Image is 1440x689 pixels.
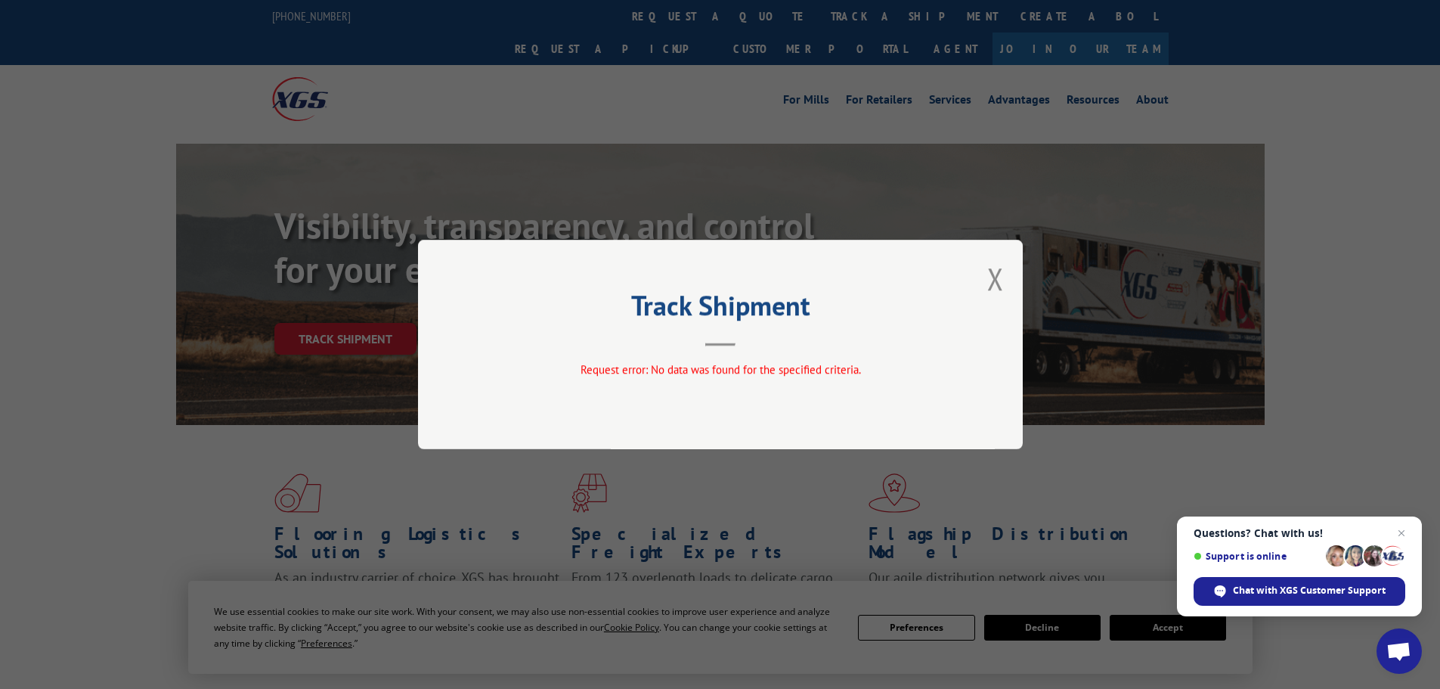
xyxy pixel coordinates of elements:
span: Chat with XGS Customer Support [1233,584,1386,597]
div: Open chat [1377,628,1422,674]
button: Close modal [987,259,1004,299]
span: Request error: No data was found for the specified criteria. [580,362,860,377]
span: Questions? Chat with us! [1194,527,1405,539]
span: Close chat [1392,524,1411,542]
div: Chat with XGS Customer Support [1194,577,1405,606]
h2: Track Shipment [494,295,947,324]
span: Support is online [1194,551,1321,562]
